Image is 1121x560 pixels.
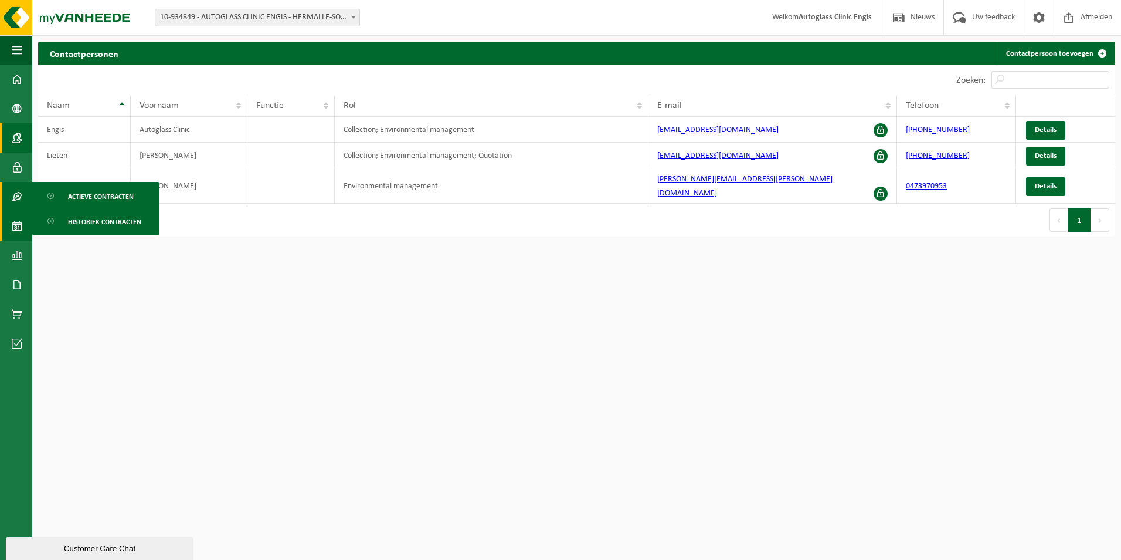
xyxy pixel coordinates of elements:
[68,185,134,208] span: Actieve contracten
[335,117,648,143] td: Collection; Environmental management
[956,76,986,85] label: Zoeken:
[1035,152,1057,160] span: Details
[131,168,247,204] td: [PERSON_NAME]
[1026,147,1065,166] a: Details
[906,126,970,134] a: [PHONE_NUMBER]
[1026,121,1065,140] a: Details
[47,101,70,110] span: Naam
[6,534,196,560] iframe: chat widget
[38,42,130,65] h2: Contactpersonen
[38,143,131,168] td: Lieten
[35,185,157,207] a: Actieve contracten
[131,143,247,168] td: [PERSON_NAME]
[906,101,939,110] span: Telefoon
[38,168,131,204] td: VANHOECK
[38,117,131,143] td: Engis
[657,101,682,110] span: E-mail
[68,211,141,233] span: Historiek contracten
[155,9,359,26] span: 10-934849 - AUTOGLASS CLINIC ENGIS - HERMALLE-SOUS-HUY
[1068,208,1091,232] button: 1
[1035,126,1057,134] span: Details
[906,182,947,191] a: 0473970953
[35,210,157,232] a: Historiek contracten
[657,175,833,198] a: [PERSON_NAME][EMAIL_ADDRESS][PERSON_NAME][DOMAIN_NAME]
[131,117,247,143] td: Autoglass Clinic
[1091,208,1109,232] button: Next
[1026,177,1065,196] a: Details
[657,151,779,160] a: [EMAIL_ADDRESS][DOMAIN_NAME]
[1035,183,1057,190] span: Details
[997,42,1114,65] a: Contactpersoon toevoegen
[335,168,648,204] td: Environmental management
[344,101,356,110] span: Rol
[140,101,179,110] span: Voornaam
[799,13,872,22] strong: Autoglass Clinic Engis
[906,151,970,160] a: [PHONE_NUMBER]
[1049,208,1068,232] button: Previous
[657,126,779,134] a: [EMAIL_ADDRESS][DOMAIN_NAME]
[335,143,648,168] td: Collection; Environmental management; Quotation
[256,101,284,110] span: Functie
